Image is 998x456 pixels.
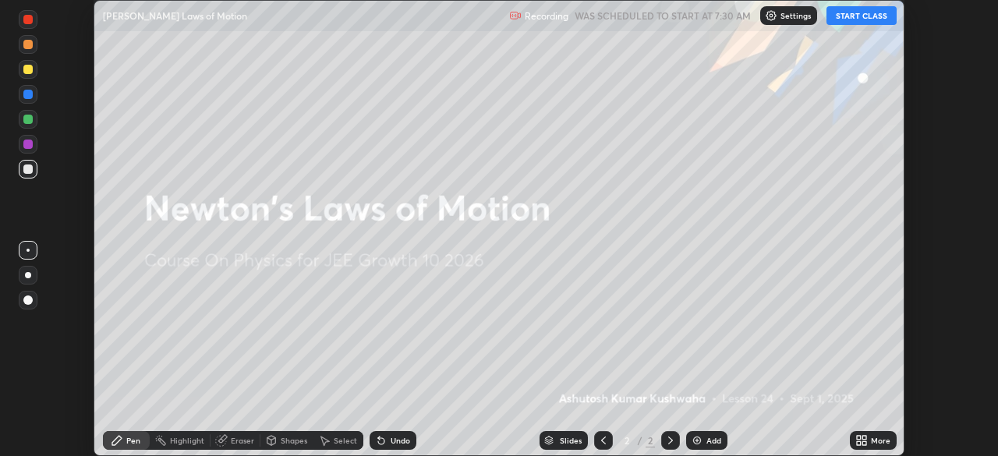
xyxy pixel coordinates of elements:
div: Eraser [231,437,254,444]
p: Settings [780,12,811,19]
h5: WAS SCHEDULED TO START AT 7:30 AM [575,9,751,23]
div: / [638,436,642,445]
div: Undo [391,437,410,444]
div: 2 [646,433,655,447]
img: recording.375f2c34.svg [509,9,522,22]
div: More [871,437,890,444]
div: Add [706,437,721,444]
div: Pen [126,437,140,444]
div: Slides [560,437,582,444]
p: [PERSON_NAME] Laws of Motion [103,9,247,22]
button: START CLASS [826,6,897,25]
div: 2 [619,436,635,445]
p: Recording [525,10,568,22]
img: class-settings-icons [765,9,777,22]
img: add-slide-button [691,434,703,447]
div: Highlight [170,437,204,444]
div: Shapes [281,437,307,444]
div: Select [334,437,357,444]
